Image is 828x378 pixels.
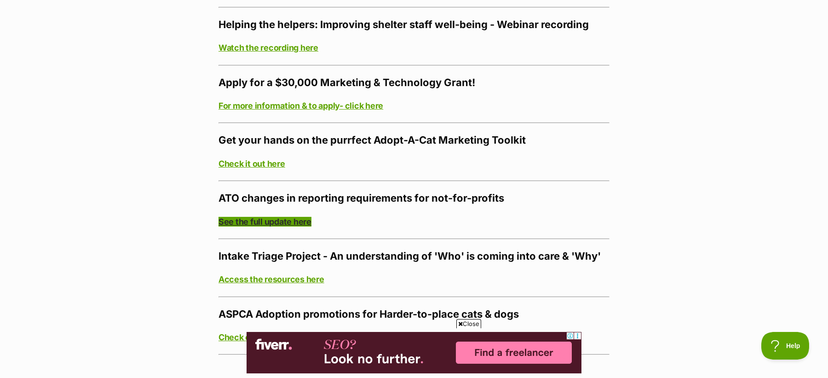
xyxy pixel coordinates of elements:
[218,192,504,204] b: ATO changes in reporting requirements for not-for-profits
[218,134,526,146] b: Get your hands on the purrfect Adopt-A-Cat Marketing Toolkit
[218,76,475,88] strong: Apply for a $30,000 Marketing & Technology Grant!
[218,101,383,110] a: For more information & to apply- click here
[218,18,589,30] strong: Helping the helpers: Improving shelter staff well-being - Webinar recording
[218,250,601,262] b: Intake Triage Project - An understanding of 'Who' is coming into care & 'Why'
[218,274,324,284] a: Access the resources here
[218,308,519,320] b: ASPCA Adoption promotions for Harder-to-place cats & dogs
[218,332,319,342] a: Check out the toolkit here
[218,43,318,52] a: Watch the recording here
[456,319,481,328] span: Close
[247,332,581,373] iframe: Advertisement
[218,217,311,227] a: See the full update here
[218,159,285,169] a: Check it out here
[761,332,810,360] iframe: Help Scout Beacon - Open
